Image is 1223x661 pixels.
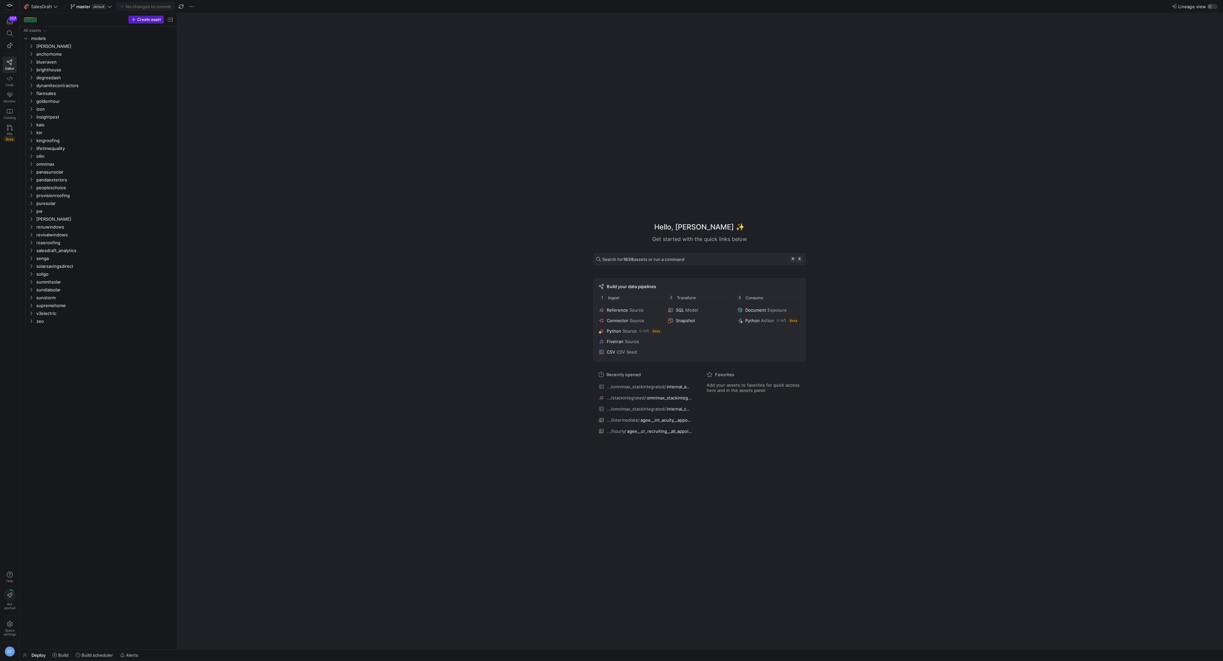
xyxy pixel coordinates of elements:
[623,257,634,262] strong: 1638
[640,417,692,423] span: agee__int_acuity__appointments
[606,372,641,377] span: Recently opened
[36,66,173,74] span: brighthouse
[593,253,806,265] button: Search for1638assets or run a command⌘k
[36,231,173,239] span: revivalwindows
[36,239,173,247] span: roseroofing
[36,247,173,254] span: salesdraft_analytics
[667,384,692,389] span: internal_appointments
[22,152,174,160] div: Press SPACE to select this row.
[24,4,28,9] span: 🏈
[117,650,141,661] button: Alerts
[745,318,760,323] span: Python
[22,309,174,317] div: Press SPACE to select this row.
[745,307,766,313] span: Document
[597,416,694,424] button: .../intermediate/agee__int_acuity__appointments
[3,57,17,73] a: Editor
[4,116,16,119] span: Catalog
[676,318,695,323] span: Snapshot
[630,318,644,323] span: Source
[598,306,663,314] button: ReferenceSource
[36,215,173,223] span: [PERSON_NAME]
[36,302,173,309] span: supremehome
[3,645,17,658] button: DZ
[736,306,801,314] button: DocumentExposure
[36,90,173,97] span: flaresales
[22,247,174,254] div: Press SPACE to select this row.
[597,405,694,413] button: .../omnimax_stackintegrated/internal_candidates
[36,58,173,66] span: blueraven
[69,2,114,11] button: masterdefault
[36,168,173,176] span: panasunsolar
[36,43,173,50] span: [PERSON_NAME]
[715,372,734,377] span: Favorites
[3,16,17,28] button: 117
[36,318,173,325] span: zeo
[768,307,787,313] span: Exposure
[36,74,173,82] span: degreedash
[607,284,656,289] span: Build your data pipelines
[22,66,174,74] div: Press SPACE to select this row.
[3,1,17,12] a: https://storage.googleapis.com/y42-prod-data-exchange/images/Yf2Qvegn13xqq0DljGMI0l8d5Zqtiw36EXr8...
[5,646,15,657] div: DZ
[22,294,174,302] div: Press SPACE to select this row.
[137,17,161,22] span: Create asset
[707,382,800,393] span: Add your assets to favorites for quick access here and in the assets panel
[36,255,173,262] span: senga
[49,650,71,661] button: Build
[607,349,615,355] span: CSV
[22,207,174,215] div: Press SPACE to select this row.
[6,579,14,583] span: Help
[622,328,637,334] span: Source
[22,239,174,247] div: Press SPACE to select this row.
[22,82,174,89] div: Press SPACE to select this row.
[22,42,174,50] div: Press SPACE to select this row.
[22,74,174,82] div: Press SPACE to select this row.
[607,307,628,313] span: Reference
[22,137,174,144] div: Press SPACE to select this row.
[22,270,174,278] div: Press SPACE to select this row.
[36,263,173,270] span: solarsavingsdirect
[607,318,628,323] span: Connector
[22,129,174,137] div: Press SPACE to select this row.
[36,200,173,207] span: puresolar
[667,406,692,412] span: internal_candidates
[58,652,68,658] span: Build
[22,34,174,42] div: Press SPACE to select this row.
[128,16,164,24] button: Create asset
[22,302,174,309] div: Press SPACE to select this row.
[22,27,174,34] div: Press SPACE to select this row.
[22,89,174,97] div: Press SPACE to select this row.
[790,256,796,262] kbd: ⌘
[4,602,15,610] span: Get started
[3,587,17,613] button: Getstarted
[36,223,173,231] span: renuwindows
[598,338,663,345] button: FivetranSource
[22,176,174,184] div: Press SPACE to select this row.
[597,394,694,402] button: .../stackintegrated/omnimax_stackintegrated
[7,132,12,136] span: PRs
[36,176,173,184] span: pandaexteriors
[1178,4,1206,9] span: Lineage view
[797,256,803,262] kbd: k
[607,339,623,344] span: Fivetran
[647,395,692,400] span: omnimax_stackintegrated
[22,2,60,11] button: 🏈SalesDraft
[593,235,806,243] div: Get started with the quick links below
[126,652,138,658] span: Alerts
[3,122,17,144] a: PRsBeta
[3,89,17,106] a: Monitor
[22,223,174,231] div: Press SPACE to select this row.
[36,82,173,89] span: dynamitecontractors
[22,58,174,66] div: Press SPACE to select this row.
[598,327,663,335] button: PythonSource0 leftBeta
[607,429,626,434] span: .../hourly/
[76,4,90,9] span: master
[22,192,174,199] div: Press SPACE to select this row.
[36,310,173,317] span: v3electric
[82,652,113,658] span: Build scheduler
[777,318,786,323] span: 0 left
[36,153,173,160] span: ollin
[607,417,640,423] span: .../intermediate/
[22,254,174,262] div: Press SPACE to select this row.
[22,317,174,325] div: Press SPACE to select this row.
